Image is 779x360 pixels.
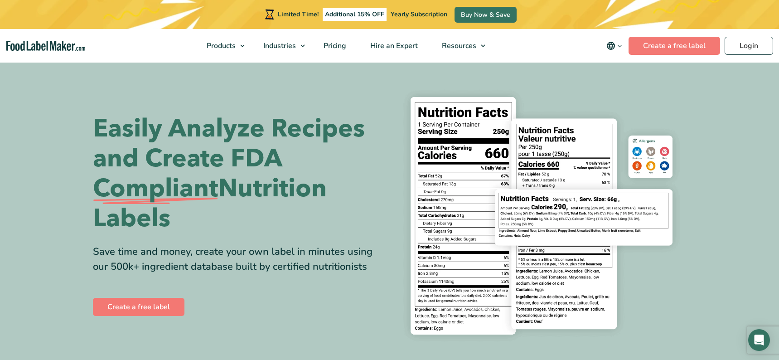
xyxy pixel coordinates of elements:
[195,29,249,63] a: Products
[391,10,447,19] span: Yearly Subscription
[323,8,387,21] span: Additional 15% OFF
[629,37,720,55] a: Create a free label
[748,329,770,351] div: Open Intercom Messenger
[455,7,517,23] a: Buy Now & Save
[93,244,383,274] div: Save time and money, create your own label in minutes using our 500k+ ingredient database built b...
[358,29,428,63] a: Hire an Expert
[321,41,347,51] span: Pricing
[439,41,477,51] span: Resources
[93,174,218,204] span: Compliant
[312,29,356,63] a: Pricing
[93,114,383,234] h1: Easily Analyze Recipes and Create FDA Nutrition Labels
[93,298,184,316] a: Create a free label
[725,37,773,55] a: Login
[204,41,237,51] span: Products
[368,41,419,51] span: Hire an Expert
[261,41,297,51] span: Industries
[252,29,310,63] a: Industries
[278,10,319,19] span: Limited Time!
[430,29,490,63] a: Resources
